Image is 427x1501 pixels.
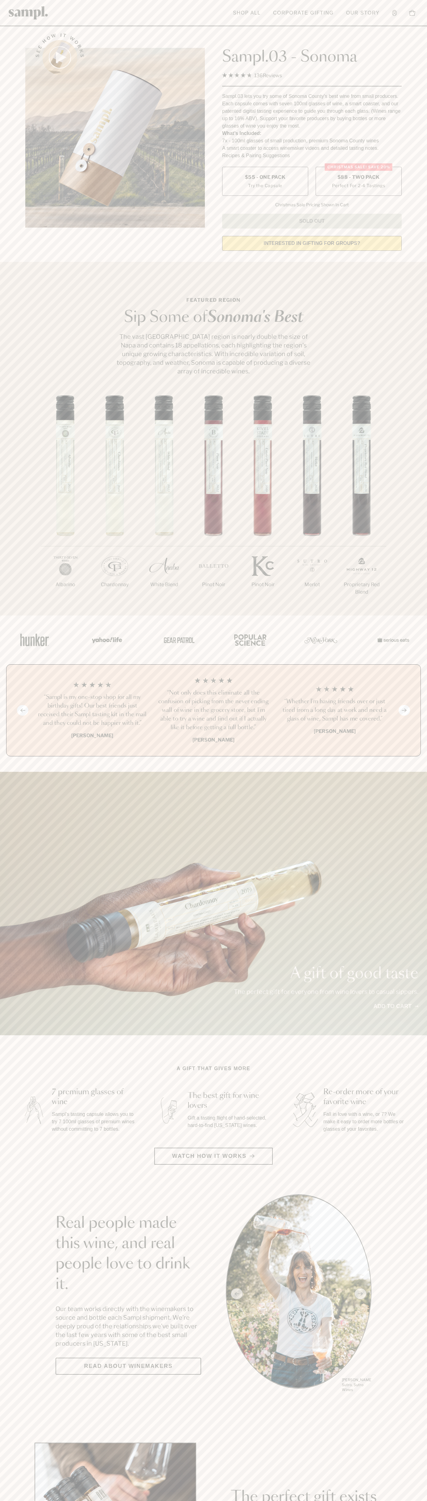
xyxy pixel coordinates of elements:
a: Read about Winemakers [56,1358,201,1375]
li: 2 / 7 [90,395,139,608]
img: Artboard_3_0b291449-6e8c-4d07-b2c2-3f3601a19cd1_x450.png [302,627,339,653]
a: interested in gifting for groups? [222,236,402,251]
li: 3 / 7 [139,395,189,608]
div: 136Reviews [222,71,282,80]
span: $55 - One Pack [245,174,286,181]
h2: Real people made this wine, and real people love to drink it. [56,1213,201,1295]
li: Christmas Sale Pricing Shown In Cart [272,202,352,208]
small: Perfect For 2-4 Tastings [332,182,385,189]
p: Featured Region [115,296,312,304]
img: Artboard_6_04f9a106-072f-468a-bdd7-f11783b05722_x450.png [88,627,125,653]
button: See how it works [43,40,77,75]
li: 6 / 7 [288,395,337,608]
div: Christmas SALE! Save 20% [325,163,392,171]
img: Sampl logo [9,6,48,19]
p: Pinot Noir [189,581,238,588]
p: [PERSON_NAME] Sutro, Sutro Wines [342,1377,371,1392]
li: 7 / 7 [337,395,386,616]
p: Merlot [288,581,337,588]
b: [PERSON_NAME] [314,728,356,734]
li: 4 / 7 [189,395,238,608]
p: Albarino [41,581,90,588]
p: The perfect gift for everyone from wine lovers to casual sippers. [234,987,418,996]
p: Proprietary Red Blend [337,581,386,596]
li: 5 / 7 [238,395,288,608]
img: Artboard_7_5b34974b-f019-449e-91fb-745f8d0877ee_x450.png [374,627,411,653]
p: Gift a tasting flight of hand-selected, hard-to-find [US_STATE] wines. [188,1114,272,1129]
p: The vast [GEOGRAPHIC_DATA] region is nearly double the size of Napa and contains 18 appellations,... [115,332,312,376]
img: Artboard_4_28b4d326-c26e-48f9-9c80-911f17d6414e_x450.png [231,627,268,653]
span: 136 [254,73,263,78]
li: 1 / 7 [41,395,90,608]
h3: The best gift for wine lovers [188,1091,272,1111]
p: A gift of good taste [234,966,418,981]
strong: What’s Included: [222,131,261,136]
p: Chardonnay [90,581,139,588]
h3: “Whether I'm having friends over or just tired from a long day at work and need a glass of wine, ... [279,697,390,723]
li: A smart coaster to access winemaker videos and detailed tasting notes. [222,145,402,152]
button: Sold Out [222,214,402,229]
img: Sampl.03 - Sonoma [25,48,205,228]
p: Our team works directly with the winemakers to source and bottle each Sampl shipment. We’re deepl... [56,1305,201,1348]
img: Artboard_5_7fdae55a-36fd-43f7-8bfd-f74a06a2878e_x450.png [159,627,196,653]
em: Sonoma's Best [207,310,303,325]
small: Try the Capsule [248,182,282,189]
h3: Re-order more of your favorite wine [323,1087,407,1107]
b: [PERSON_NAME] [71,733,113,738]
h2: A gift that gives more [177,1065,251,1072]
a: Shop All [230,6,264,20]
h3: “Sampl is my one-stop shop for all my birthday gifts! Our best friends just received their Sampl ... [37,693,148,728]
a: Our Story [343,6,383,20]
a: Add to cart [373,1002,418,1011]
button: Next slide [399,705,410,716]
span: Reviews [263,73,282,78]
h2: Sip Some of [115,310,312,325]
div: Sampl.03 lets you try some of Sonoma County's best wine from small producers. Each capsule comes ... [222,93,402,130]
p: Pinot Noir [238,581,288,588]
a: Corporate Gifting [270,6,337,20]
button: Previous slide [17,705,28,716]
li: 1 / 4 [37,677,148,744]
li: 2 / 4 [158,677,269,744]
p: White Blend [139,581,189,588]
h3: 7 premium glasses of wine [52,1087,136,1107]
li: Recipes & Pairing Suggestions [222,152,402,159]
h3: “Not only does this eliminate all the confusion of picking from the never ending wall of wine in ... [158,689,269,732]
li: 7x - 100ml glasses of small production, premium Sonoma County wines [222,137,402,145]
span: $88 - Two Pack [338,174,380,181]
p: Sampl's tasting capsule allows you to try 7 100ml glasses of premium wines without committing to ... [52,1111,136,1133]
button: Watch how it works [154,1148,273,1165]
img: Artboard_1_c8cd28af-0030-4af1-819c-248e302c7f06_x450.png [16,627,53,653]
li: 3 / 4 [279,677,390,744]
p: Fall in love with a wine, or 7? We make it easy to order more bottles or glasses of your favorites. [323,1111,407,1133]
h1: Sampl.03 - Sonoma [222,48,402,66]
ul: carousel [226,1194,371,1393]
b: [PERSON_NAME] [193,737,234,743]
div: slide 1 [226,1194,371,1393]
